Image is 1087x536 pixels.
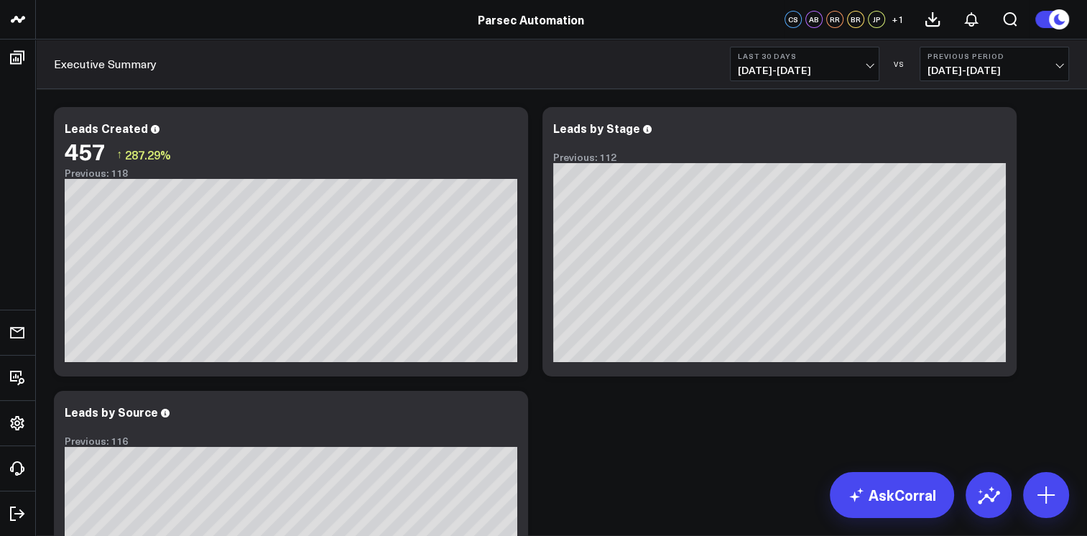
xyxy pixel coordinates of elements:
[478,11,584,27] a: Parsec Automation
[65,435,517,447] div: Previous: 116
[928,65,1061,76] span: [DATE] - [DATE]
[65,404,158,420] div: Leads by Source
[65,167,517,179] div: Previous: 118
[730,47,879,81] button: Last 30 Days[DATE]-[DATE]
[830,472,954,518] a: AskCorral
[54,56,157,72] a: Executive Summary
[889,11,906,28] button: +1
[116,145,122,164] span: ↑
[738,52,871,60] b: Last 30 Days
[868,11,885,28] div: JP
[553,152,1006,163] div: Previous: 112
[805,11,823,28] div: AB
[892,14,904,24] span: + 1
[125,147,171,162] span: 287.29%
[920,47,1069,81] button: Previous Period[DATE]-[DATE]
[785,11,802,28] div: CS
[826,11,843,28] div: RR
[928,52,1061,60] b: Previous Period
[65,138,106,164] div: 457
[847,11,864,28] div: BR
[887,60,912,68] div: VS
[738,65,871,76] span: [DATE] - [DATE]
[553,120,640,136] div: Leads by Stage
[65,120,148,136] div: Leads Created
